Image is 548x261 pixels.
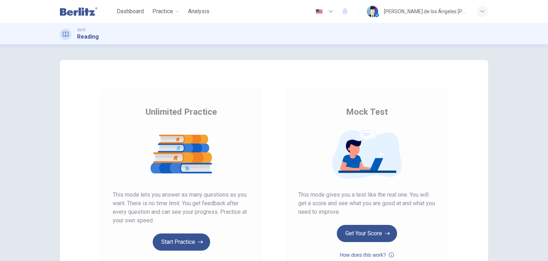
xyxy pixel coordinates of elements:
[340,251,394,259] button: How does this work?
[153,233,210,251] button: Start Practice
[384,7,468,16] div: [PERSON_NAME] de los Ángeles [PERSON_NAME]
[152,7,173,16] span: Practice
[77,33,99,41] h1: Reading
[337,225,397,242] button: Get Your Score
[346,106,388,118] span: Mock Test
[117,7,144,16] span: Dashboard
[146,106,217,118] span: Unlimited Practice
[188,7,209,16] span: Analysis
[113,191,250,225] span: This mode lets you answer as many questions as you want. There is no time limit. You get feedback...
[114,5,147,18] button: Dashboard
[185,5,212,18] button: Analysis
[315,9,324,14] img: en
[77,28,85,33] span: IELTS
[149,5,182,18] button: Practice
[60,4,97,19] img: Berlitz Latam logo
[298,191,435,216] span: This mode gives you a test like the real one. You will get a score and see what you are good at a...
[60,4,114,19] a: Berlitz Latam logo
[367,6,378,17] img: Profile picture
